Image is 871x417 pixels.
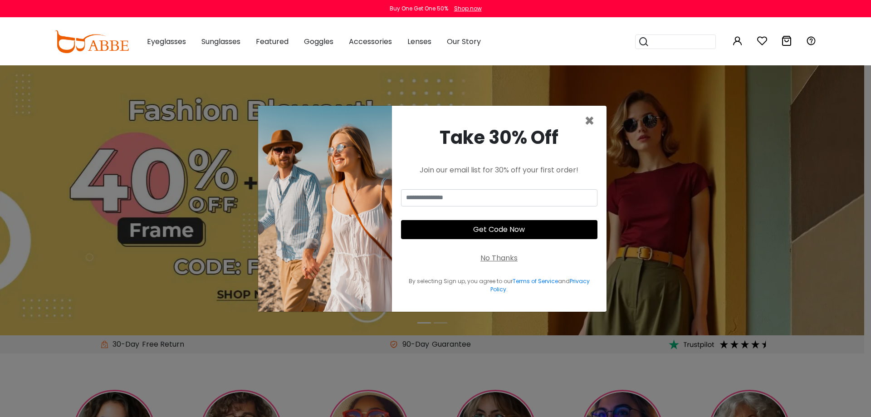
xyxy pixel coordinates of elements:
[584,109,595,132] span: ×
[304,36,333,47] span: Goggles
[401,220,597,239] button: Get Code Now
[450,5,482,12] a: Shop now
[447,36,481,47] span: Our Story
[147,36,186,47] span: Eyeglasses
[401,277,597,294] div: By selecting Sign up, you agree to our and .
[407,36,431,47] span: Lenses
[513,277,558,285] a: Terms of Service
[390,5,448,13] div: Buy One Get One 50%
[54,30,129,53] img: abbeglasses.com
[401,165,597,176] div: Join our email list for 30% off your first order!
[349,36,392,47] span: Accessories
[256,36,289,47] span: Featured
[201,36,240,47] span: Sunglasses
[401,124,597,151] div: Take 30% Off
[480,253,518,264] div: No Thanks
[584,113,595,129] button: Close
[490,277,590,293] a: Privacy Policy
[258,106,392,312] img: welcome
[454,5,482,13] div: Shop now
